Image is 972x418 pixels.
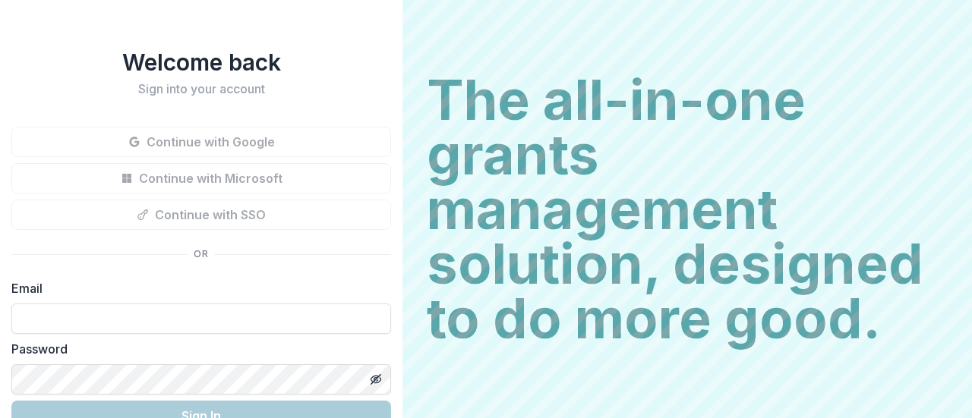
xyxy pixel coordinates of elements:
[11,200,391,230] button: Continue with SSO
[11,127,391,157] button: Continue with Google
[364,367,388,391] button: Toggle password visibility
[11,82,391,96] h2: Sign into your account
[11,163,391,193] button: Continue with Microsoft
[11,279,382,297] label: Email
[11,49,391,76] h1: Welcome back
[11,340,382,358] label: Password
